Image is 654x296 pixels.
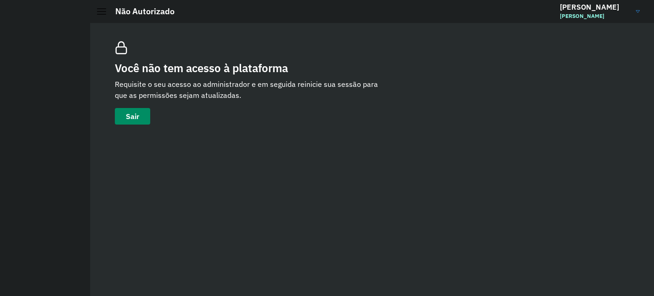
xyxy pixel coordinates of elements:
button: button [115,108,150,125]
p: Requisite o seu acesso ao administrador e em seguida reinicie sua sessão para que as permissões s... [115,79,390,101]
h2: Você não tem acesso à plataforma [115,62,390,75]
h2: Não Autorizado [106,6,175,17]
span: [PERSON_NAME] [560,12,629,20]
h3: [PERSON_NAME] [560,3,629,11]
span: Sair [126,113,139,120]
